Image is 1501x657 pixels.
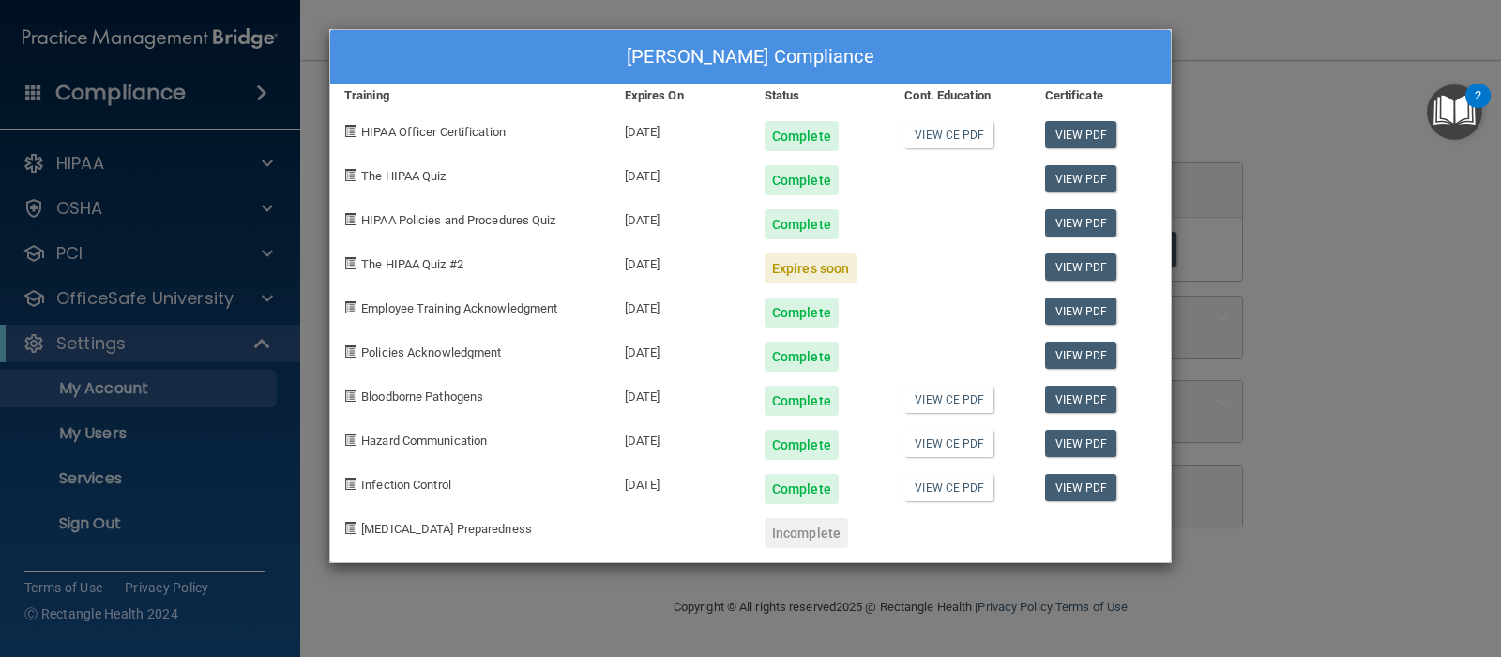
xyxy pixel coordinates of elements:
[904,121,993,148] a: View CE PDF
[1045,474,1117,501] a: View PDF
[611,328,750,372] div: [DATE]
[765,298,839,328] div: Complete
[765,209,839,239] div: Complete
[1045,386,1117,413] a: View PDF
[330,30,1171,84] div: [PERSON_NAME] Compliance
[611,283,750,328] div: [DATE]
[361,345,501,359] span: Policies Acknowledgment
[361,257,463,271] span: The HIPAA Quiz #2
[611,416,750,460] div: [DATE]
[904,430,993,457] a: View CE PDF
[1176,559,1478,634] iframe: Drift Widget Chat Controller
[361,169,446,183] span: The HIPAA Quiz
[1045,209,1117,237] a: View PDF
[1427,84,1482,140] button: Open Resource Center, 2 new notifications
[361,390,483,404] span: Bloodborne Pathogens
[765,430,839,460] div: Complete
[765,121,839,151] div: Complete
[611,239,750,283] div: [DATE]
[611,151,750,195] div: [DATE]
[750,84,890,107] div: Status
[361,301,557,315] span: Employee Training Acknowledgment
[361,478,451,492] span: Infection Control
[765,165,839,195] div: Complete
[1045,342,1117,369] a: View PDF
[765,474,839,504] div: Complete
[361,125,506,139] span: HIPAA Officer Certification
[1045,121,1117,148] a: View PDF
[765,253,857,283] div: Expires soon
[361,213,555,227] span: HIPAA Policies and Procedures Quiz
[361,522,532,536] span: [MEDICAL_DATA] Preparedness
[611,84,750,107] div: Expires On
[330,84,611,107] div: Training
[904,474,993,501] a: View CE PDF
[611,372,750,416] div: [DATE]
[361,434,487,448] span: Hazard Communication
[611,195,750,239] div: [DATE]
[904,386,993,413] a: View CE PDF
[611,460,750,504] div: [DATE]
[1475,96,1481,120] div: 2
[611,107,750,151] div: [DATE]
[1045,165,1117,192] a: View PDF
[1045,430,1117,457] a: View PDF
[890,84,1030,107] div: Cont. Education
[1045,298,1117,325] a: View PDF
[765,342,839,372] div: Complete
[765,386,839,416] div: Complete
[765,518,848,548] div: Incomplete
[1031,84,1171,107] div: Certificate
[1045,253,1117,281] a: View PDF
